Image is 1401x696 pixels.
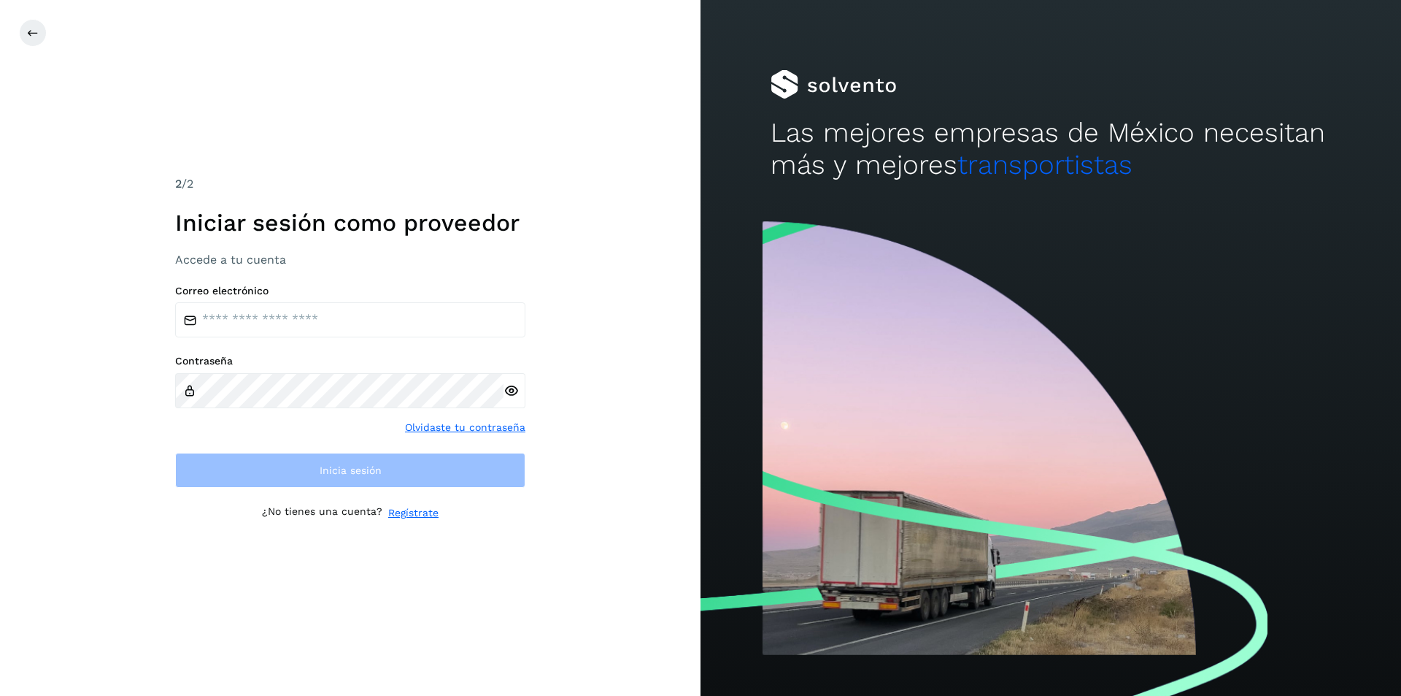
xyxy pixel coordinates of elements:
button: Inicia sesión [175,453,525,488]
p: ¿No tienes una cuenta? [262,505,382,521]
h1: Iniciar sesión como proveedor [175,209,525,237]
label: Contraseña [175,355,525,367]
div: /2 [175,175,525,193]
a: Olvidaste tu contraseña [405,420,525,435]
h3: Accede a tu cuenta [175,253,525,267]
span: Inicia sesión [320,465,382,475]
span: transportistas [957,149,1132,180]
a: Regístrate [388,505,439,521]
h2: Las mejores empresas de México necesitan más y mejores [771,117,1331,182]
span: 2 [175,177,182,191]
label: Correo electrónico [175,285,525,297]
